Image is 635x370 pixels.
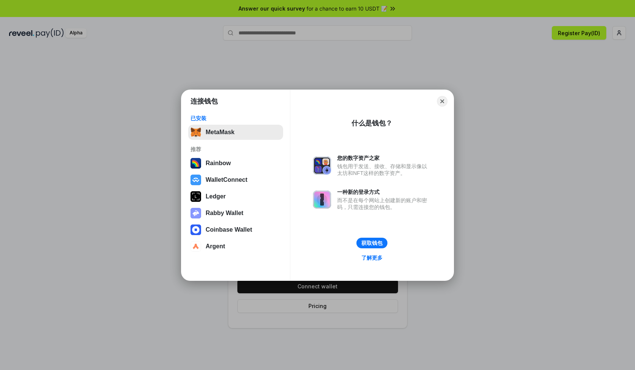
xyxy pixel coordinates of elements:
[188,206,283,221] button: Rabby Wallet
[190,158,201,169] img: svg+xml,%3Csvg%20width%3D%22120%22%20height%3D%22120%22%20viewBox%3D%220%200%20120%20120%22%20fil...
[337,189,431,195] div: 一种新的登录方式
[188,125,283,140] button: MetaMask
[188,156,283,171] button: Rainbow
[206,129,234,136] div: MetaMask
[188,222,283,237] button: Coinbase Wallet
[337,163,431,176] div: 钱包用于发送、接收、存储和显示像以太坊和NFT这样的数字资产。
[357,253,387,263] a: 了解更多
[361,240,383,246] div: 获取钱包
[190,97,218,106] h1: 连接钱包
[188,239,283,254] button: Argent
[337,155,431,161] div: 您的数字资产之家
[190,115,281,122] div: 已安装
[188,189,283,204] button: Ledger
[356,238,387,248] button: 获取钱包
[190,175,201,185] img: svg+xml,%3Csvg%20width%3D%2228%22%20height%3D%2228%22%20viewBox%3D%220%200%2028%2028%22%20fill%3D...
[190,191,201,202] img: svg+xml,%3Csvg%20xmlns%3D%22http%3A%2F%2Fwww.w3.org%2F2000%2Fsvg%22%20width%3D%2228%22%20height%3...
[188,172,283,187] button: WalletConnect
[313,156,331,175] img: svg+xml,%3Csvg%20xmlns%3D%22http%3A%2F%2Fwww.w3.org%2F2000%2Fsvg%22%20fill%3D%22none%22%20viewBox...
[313,190,331,209] img: svg+xml,%3Csvg%20xmlns%3D%22http%3A%2F%2Fwww.w3.org%2F2000%2Fsvg%22%20fill%3D%22none%22%20viewBox...
[206,193,226,200] div: Ledger
[337,197,431,211] div: 而不是在每个网站上创建新的账户和密码，只需连接您的钱包。
[437,96,448,107] button: Close
[206,160,231,167] div: Rainbow
[206,226,252,233] div: Coinbase Wallet
[206,210,243,217] div: Rabby Wallet
[190,208,201,218] img: svg+xml,%3Csvg%20xmlns%3D%22http%3A%2F%2Fwww.w3.org%2F2000%2Fsvg%22%20fill%3D%22none%22%20viewBox...
[190,241,201,252] img: svg+xml,%3Csvg%20width%3D%2228%22%20height%3D%2228%22%20viewBox%3D%220%200%2028%2028%22%20fill%3D...
[361,254,383,261] div: 了解更多
[206,243,225,250] div: Argent
[190,127,201,138] img: svg+xml,%3Csvg%20fill%3D%22none%22%20height%3D%2233%22%20viewBox%3D%220%200%2035%2033%22%20width%...
[206,176,248,183] div: WalletConnect
[190,146,281,153] div: 推荐
[352,119,392,128] div: 什么是钱包？
[190,224,201,235] img: svg+xml,%3Csvg%20width%3D%2228%22%20height%3D%2228%22%20viewBox%3D%220%200%2028%2028%22%20fill%3D...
